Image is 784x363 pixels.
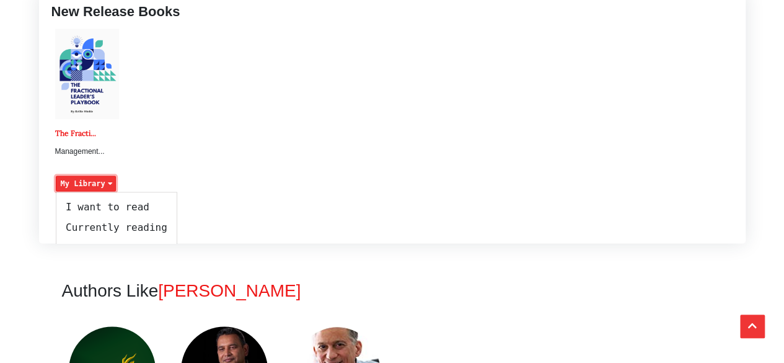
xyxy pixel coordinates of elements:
[48,280,731,302] h2: Authors Like
[56,238,177,259] span: I have read
[158,281,301,300] span: [PERSON_NAME]
[740,315,765,338] button: Scroll Top
[51,4,733,20] h2: New Release Books
[55,129,119,138] h2: The Fractional Leader’s Playbook: How to Lead, Earn, and Thrive Without the Full-Time Grind
[56,197,177,218] span: I want to read
[55,128,96,138] a: The Fracti...
[56,176,116,191] button: My Library
[55,144,119,159] p: Management & Leadership
[56,218,177,238] span: Currently reading
[55,29,119,119] img: The Fractional Leader’s Playbook: How to Lead, Earn, and Thrive Without the Full-Time Grind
